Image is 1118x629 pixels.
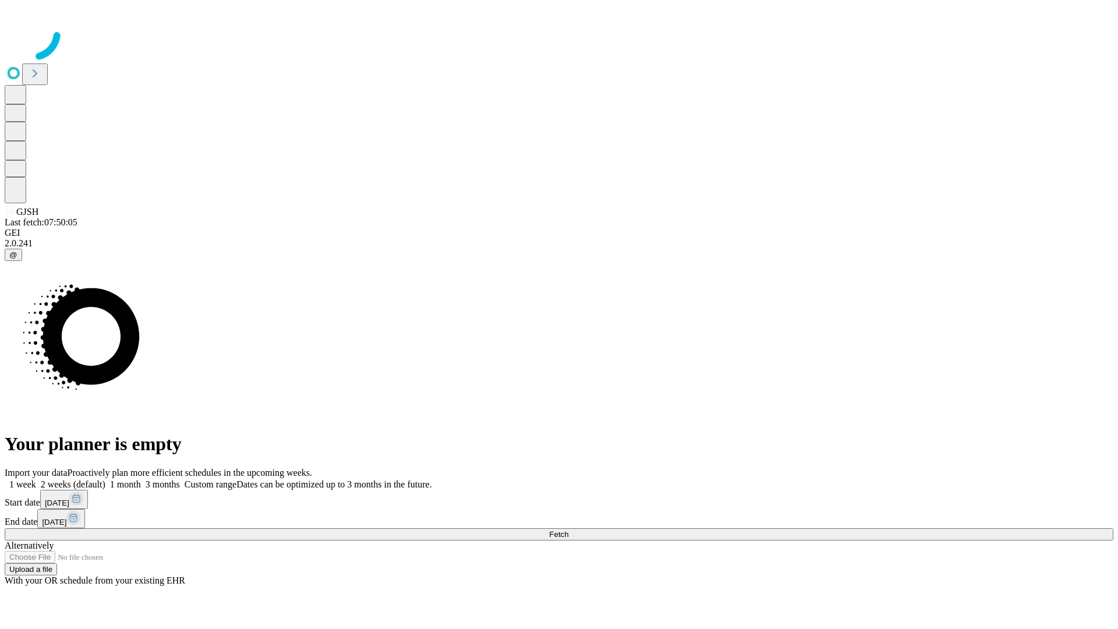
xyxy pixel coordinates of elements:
[236,479,431,489] span: Dates can be optimized up to 3 months in the future.
[5,249,22,261] button: @
[42,518,66,526] span: [DATE]
[45,499,69,507] span: [DATE]
[5,563,57,575] button: Upload a file
[549,530,568,539] span: Fetch
[5,540,54,550] span: Alternatively
[9,479,36,489] span: 1 week
[40,490,88,509] button: [DATE]
[68,468,312,478] span: Proactively plan more efficient schedules in the upcoming weeks.
[110,479,141,489] span: 1 month
[5,575,185,585] span: With your OR schedule from your existing EHR
[5,490,1113,509] div: Start date
[41,479,105,489] span: 2 weeks (default)
[5,228,1113,238] div: GEI
[5,509,1113,528] div: End date
[5,433,1113,455] h1: Your planner is empty
[37,509,85,528] button: [DATE]
[185,479,236,489] span: Custom range
[16,207,38,217] span: GJSH
[5,468,68,478] span: Import your data
[5,528,1113,540] button: Fetch
[146,479,180,489] span: 3 months
[5,238,1113,249] div: 2.0.241
[9,250,17,259] span: @
[5,217,77,227] span: Last fetch: 07:50:05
